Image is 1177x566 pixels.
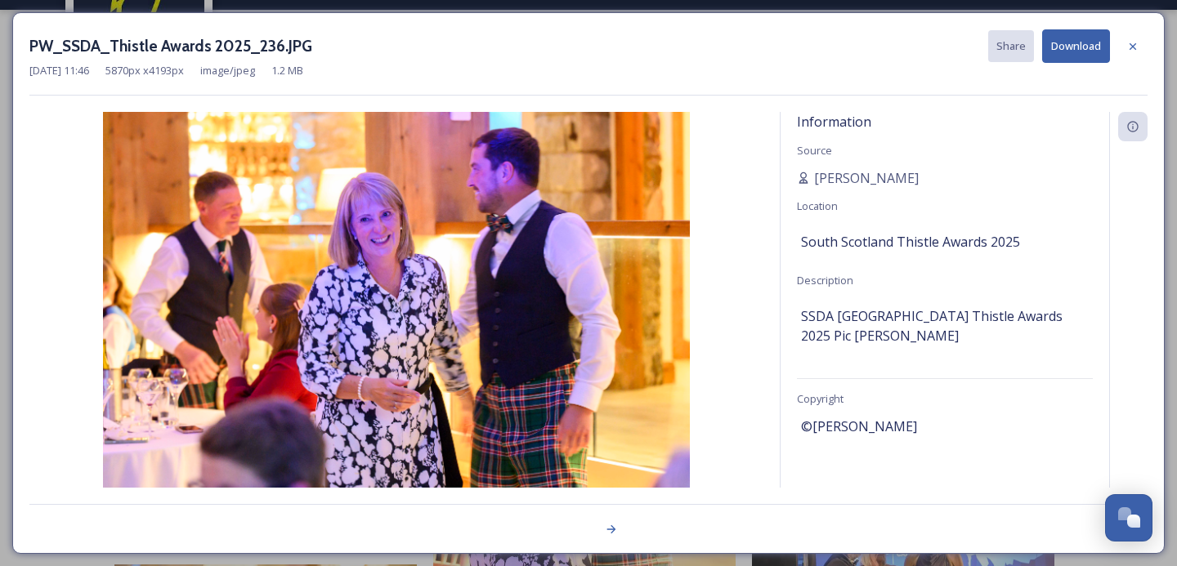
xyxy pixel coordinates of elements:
span: Description [797,273,853,287]
button: Open Chat [1105,494,1152,541]
h3: PW_SSDA_Thistle Awards 2025_236.JPG [29,34,312,58]
span: Location [797,198,838,213]
span: image/jpeg [200,63,255,78]
span: SSDA [GEOGRAPHIC_DATA] Thistle Awards 2025 Pic [PERSON_NAME] [801,306,1089,345]
span: South Scotland Thistle Awards 2025 [801,232,1020,252]
span: 5870 px x 4193 px [105,63,184,78]
button: Download [1042,29,1110,63]
span: 1.2 MB [271,63,303,78]
img: PW_SSDA_Thistle%20Awards%202025_236.JPG [29,112,763,531]
span: [DATE] 11:46 [29,63,89,78]
span: ©[PERSON_NAME] [801,417,917,436]
span: Copyright [797,391,844,406]
span: Information [797,113,871,131]
span: Source [797,143,832,158]
span: [PERSON_NAME] [814,168,919,188]
button: Share [988,30,1034,62]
